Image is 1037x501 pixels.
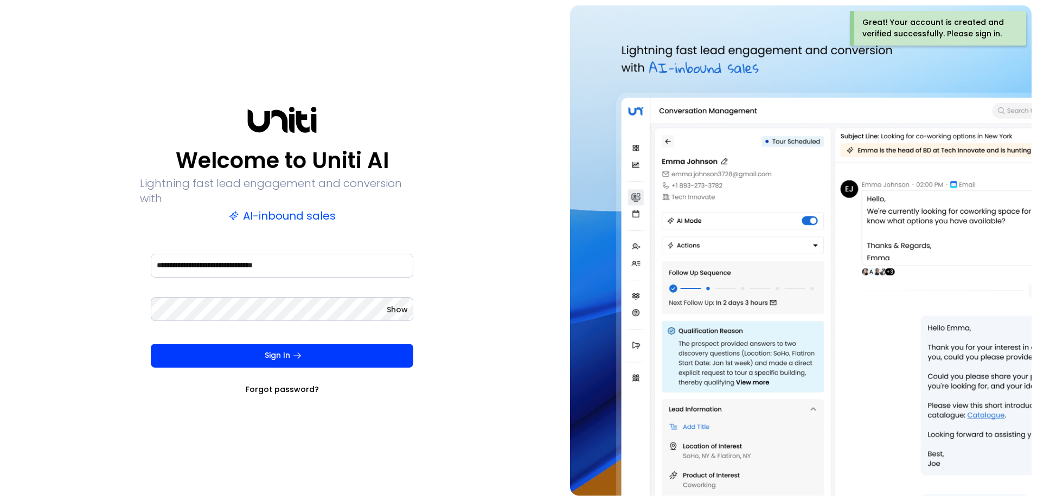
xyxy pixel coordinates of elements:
[570,5,1032,496] img: auth-hero.png
[151,344,413,368] button: Sign In
[246,384,319,395] a: Forgot password?
[140,176,424,206] p: Lightning fast lead engagement and conversion with
[387,304,408,315] button: Show
[229,208,336,223] p: AI-inbound sales
[862,17,1012,40] div: Great! Your account is created and verified successfully. Please sign in.
[176,147,389,174] p: Welcome to Uniti AI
